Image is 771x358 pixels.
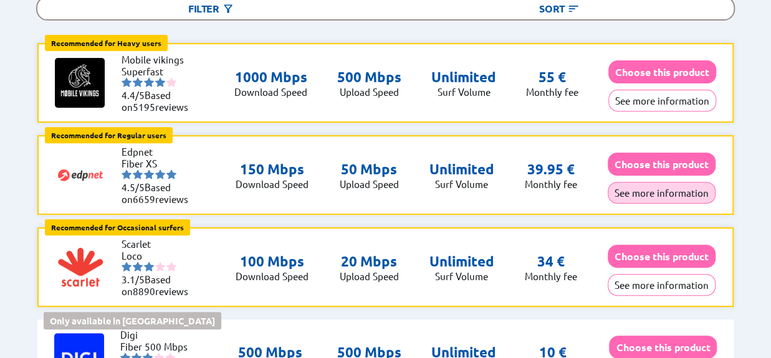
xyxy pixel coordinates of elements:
img: starnr5 [166,77,176,87]
p: Upload Speed [339,270,398,282]
p: 500 Mbps [337,68,401,86]
a: See more information [608,187,716,199]
p: 34 € [537,253,565,270]
img: starnr4 [155,77,165,87]
p: Monthly fee [525,178,577,190]
a: See more information [608,279,716,291]
span: 4.5/5 [122,181,145,193]
p: Download Speed [234,86,307,98]
img: starnr3 [144,261,154,271]
li: Based on reviews [122,181,196,205]
p: Unlimited [431,68,496,86]
b: Recommended for Occasional surfers [51,222,184,232]
a: Choose this product [609,341,717,353]
img: Logo of Scarlet [55,242,105,292]
span: 3.1/5 [122,273,145,285]
img: starnr5 [166,261,176,271]
li: Fiber 500 Mbps [120,341,195,352]
p: Surf Volume [431,86,496,98]
img: starnr1 [122,77,132,87]
p: Surf Volume [429,178,494,190]
img: Logo of Edpnet [55,150,105,200]
button: Choose this product [608,60,716,83]
b: Only available in [GEOGRAPHIC_DATA] [50,315,215,326]
p: Monthly fee [526,86,578,98]
a: Choose this product [608,250,716,262]
img: starnr1 [122,261,132,271]
img: starnr2 [133,169,143,179]
p: Upload Speed [339,178,398,190]
p: Upload Speed [337,86,401,98]
p: 1000 Mbps [234,68,307,86]
a: Choose this product [608,66,716,78]
p: 39.95 € [527,161,575,178]
p: 150 Mbps [236,161,309,178]
li: Mobile vikings [122,54,196,65]
button: See more information [608,274,716,296]
span: 6659 [133,193,155,205]
li: Loco [122,250,196,261]
img: Button open the filtering menu [222,2,234,15]
li: Fiber XS [122,158,196,169]
p: 20 Mbps [339,253,398,270]
img: Button open the sorting menu [567,2,580,15]
li: Superfast [122,65,196,77]
p: Unlimited [429,253,494,270]
a: See more information [608,95,716,106]
button: See more information [608,182,716,204]
li: Based on reviews [122,89,196,113]
span: 5195 [133,101,155,113]
img: starnr4 [155,169,165,179]
img: starnr5 [166,169,176,179]
img: starnr2 [133,261,143,271]
p: 50 Mbps [339,161,398,178]
p: Monthly fee [525,270,577,282]
p: 100 Mbps [236,253,309,270]
span: 8890 [133,285,155,297]
p: Download Speed [236,270,309,282]
p: Surf Volume [429,270,494,282]
b: Recommended for Heavy users [51,38,161,48]
li: Scarlet [122,238,196,250]
img: starnr2 [133,77,143,87]
li: Edpnet [122,146,196,158]
img: starnr3 [144,77,154,87]
button: See more information [608,90,716,111]
span: 4.4/5 [122,89,145,101]
li: Digi [120,329,195,341]
img: starnr4 [155,261,165,271]
p: Unlimited [429,161,494,178]
p: 55 € [539,68,566,86]
li: Based on reviews [122,273,196,297]
button: Choose this product [608,245,716,268]
a: Choose this product [608,158,716,170]
img: starnr1 [122,169,132,179]
button: Choose this product [608,153,716,176]
img: starnr3 [144,169,154,179]
img: Logo of Mobile vikings [55,58,105,108]
b: Recommended for Regular users [51,130,166,140]
p: Download Speed [236,178,309,190]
